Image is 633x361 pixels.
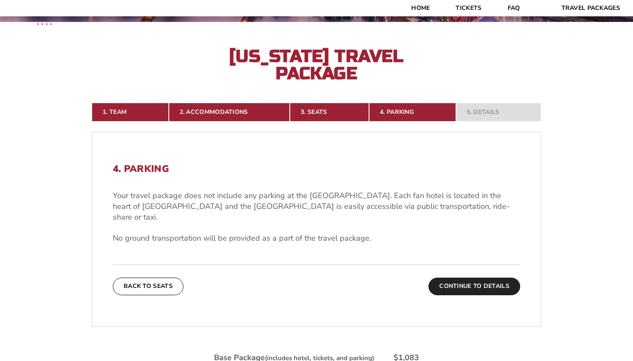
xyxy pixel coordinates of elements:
[92,103,169,122] a: 1. Team
[113,190,520,223] p: Your travel package does not include any parking at the [GEOGRAPHIC_DATA]. Each fan hotel is loca...
[169,103,290,122] a: 2. Accommodations
[290,103,369,122] a: 3. Seats
[113,278,183,295] button: Back To Seats
[113,233,520,244] p: No ground transportation will be provided as a part of the travel package.
[428,278,520,295] button: Continue To Details
[222,48,411,82] h2: [US_STATE] Travel Package
[26,4,63,42] img: CBS Sports Thanksgiving Classic
[113,163,520,174] h2: 4. Parking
